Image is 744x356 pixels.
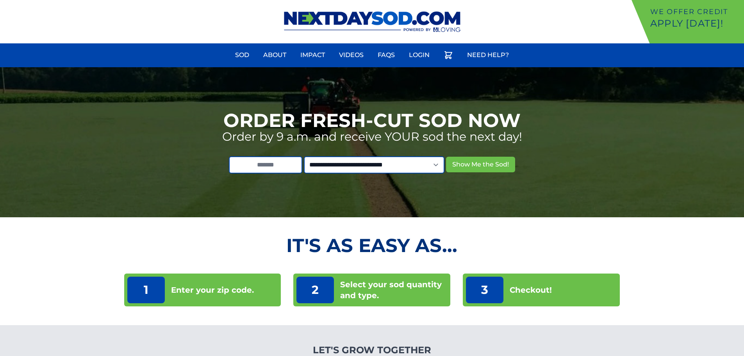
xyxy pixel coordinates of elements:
[334,46,368,64] a: Videos
[510,284,552,295] p: Checkout!
[222,130,522,144] p: Order by 9 a.m. and receive YOUR sod the next day!
[466,277,503,303] p: 3
[296,46,330,64] a: Impact
[124,236,620,255] h2: It's as Easy As...
[340,279,447,301] p: Select your sod quantity and type.
[223,111,521,130] h1: Order Fresh-Cut Sod Now
[650,17,741,30] p: Apply [DATE]!
[230,46,254,64] a: Sod
[171,284,254,295] p: Enter your zip code.
[373,46,400,64] a: FAQs
[127,277,165,303] p: 1
[404,46,434,64] a: Login
[259,46,291,64] a: About
[650,6,741,17] p: We offer Credit
[462,46,514,64] a: Need Help?
[446,157,515,172] button: Show Me the Sod!
[296,277,334,303] p: 2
